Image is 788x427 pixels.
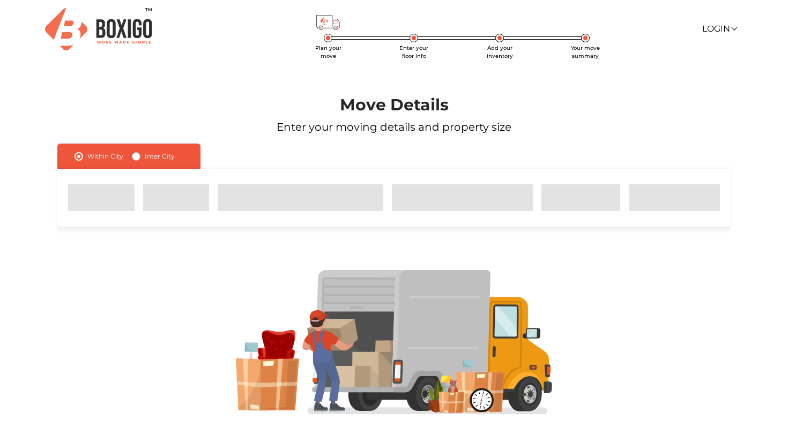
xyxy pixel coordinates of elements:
span: Your move summary [571,44,600,59]
span: Plan your move [315,44,341,59]
p: Enter your moving details and property size [32,119,756,135]
label: Within City [87,150,123,163]
a: Login [702,24,737,34]
label: Inter City [145,150,175,163]
span: Enter your floor info [399,44,428,59]
h1: Move Details [32,95,756,115]
span: Add your inventory [487,44,513,59]
img: Boxigo [45,8,152,50]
